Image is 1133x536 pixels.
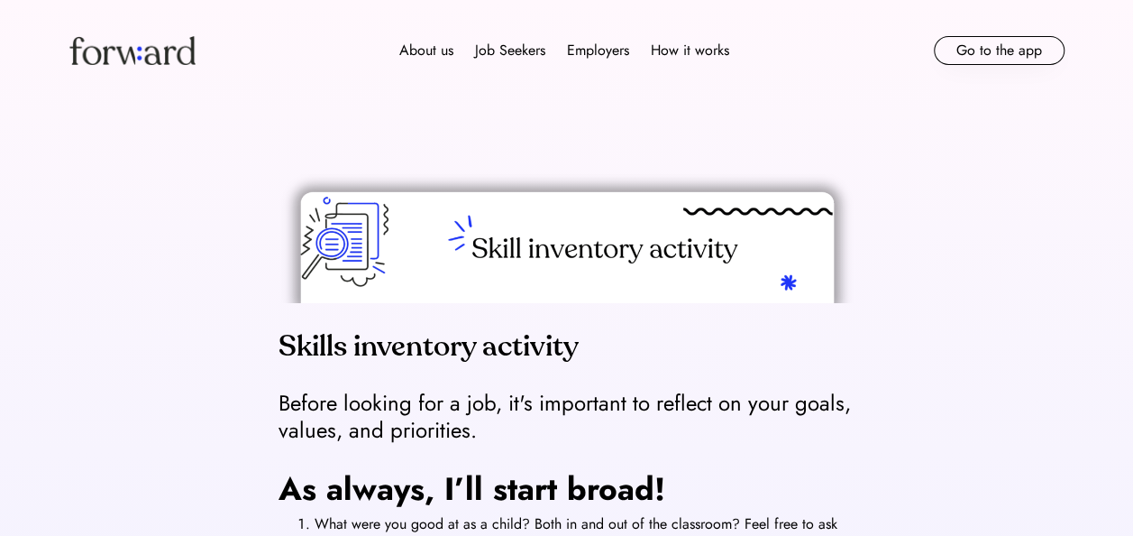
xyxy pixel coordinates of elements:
div: Employers [567,40,629,61]
div: Before looking for a job, it's important to reflect on your goals, values, and priorities. [279,390,855,444]
div: How it works [651,40,729,61]
img: skill%20inventory.png [279,173,855,303]
button: Go to the app [934,36,1064,65]
div: About us [399,40,453,61]
div: Job Seekers [475,40,545,61]
span: As always, I’ll start broad! [279,466,665,512]
div: Skills inventory activity [279,325,579,368]
img: Forward logo [69,36,196,65]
